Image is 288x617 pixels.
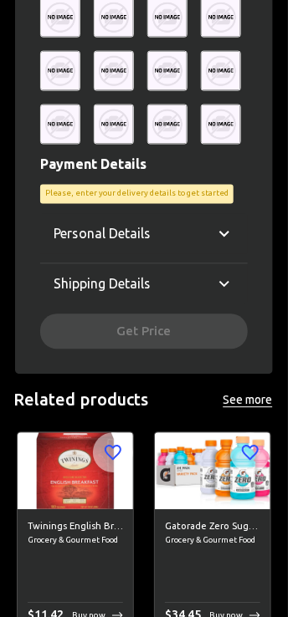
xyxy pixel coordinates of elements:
img: uc [40,51,80,91]
img: uc [94,105,134,145]
h6: Gatorade Zero Sugar Thirst Quencher, Glacier Cherry Variety Pack, 12 Fl Oz (Pack of 24) [165,520,260,535]
img: Twinings English Breakfast Black Tea, 100 Individually Wrapped Tea Bags, Smooth, Flavourful, Robu... [18,433,133,510]
h5: Related products [13,390,148,412]
img: uc [147,105,188,145]
img: uc [201,51,241,91]
span: Grocery & Gourmet Food [28,534,123,548]
span: Grocery & Gourmet Food [165,534,260,548]
img: Gatorade Zero Sugar Thirst Quencher, Glacier Cherry Variety Pack, 12 Fl Oz (Pack of 24) image [155,433,270,510]
p: Personal Details [54,224,151,244]
img: uc [40,105,80,145]
p: Shipping Details [54,274,151,294]
button: See more [221,390,275,411]
img: uc [147,51,188,91]
img: uc [94,51,134,91]
p: Please, enter your delivery details to get started [45,188,229,200]
h6: Twinings English Breakfast Black Tea, 100 Individually Wrapped Tea Bags, Smooth, Flavourful, Robu... [28,520,123,535]
p: Payment Details [40,155,248,175]
div: Shipping Details [40,264,248,304]
img: uc [201,105,241,145]
div: Personal Details [40,214,248,254]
